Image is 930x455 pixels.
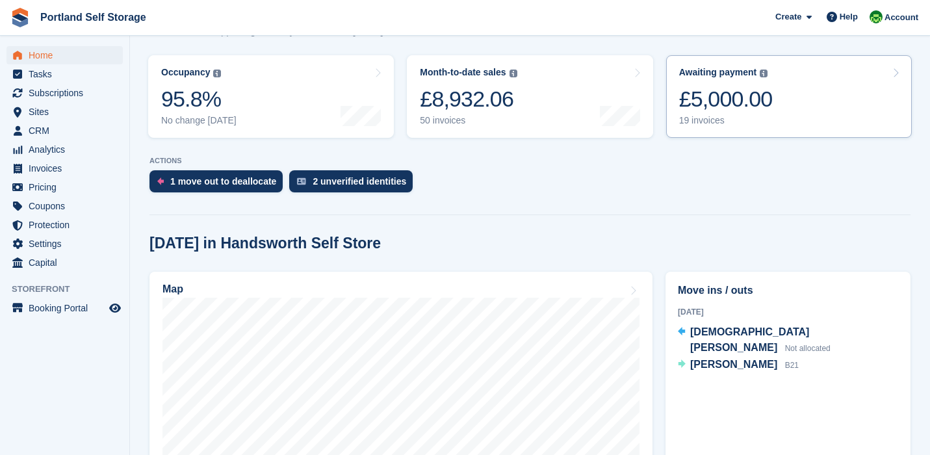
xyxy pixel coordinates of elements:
img: verify_identity-adf6edd0f0f0b5bbfe63781bf79b02c33cf7c696d77639b501bdc392416b5a36.svg [297,177,306,185]
span: Protection [29,216,107,234]
img: move_outs_to_deallocate_icon-f764333ba52eb49d3ac5e1228854f67142a1ed5810a6f6cc68b1a99e826820c5.svg [157,177,164,185]
a: Preview store [107,300,123,316]
a: menu [6,65,123,83]
a: Month-to-date sales £8,932.06 50 invoices [407,55,652,138]
span: Home [29,46,107,64]
a: menu [6,299,123,317]
div: 50 invoices [420,115,517,126]
a: menu [6,122,123,140]
div: No change [DATE] [161,115,237,126]
div: 1 move out to deallocate [170,176,276,187]
a: menu [6,178,123,196]
div: 19 invoices [679,115,773,126]
a: menu [6,84,123,102]
span: Subscriptions [29,84,107,102]
span: Capital [29,253,107,272]
span: Analytics [29,140,107,159]
span: CRM [29,122,107,140]
img: icon-info-grey-7440780725fd019a000dd9b08b2336e03edf1995a4989e88bcd33f0948082b44.svg [213,70,221,77]
span: Coupons [29,197,107,215]
span: [DEMOGRAPHIC_DATA][PERSON_NAME] [690,326,809,353]
a: menu [6,197,123,215]
a: 2 unverified identities [289,170,419,199]
div: £5,000.00 [679,86,773,112]
span: B21 [785,361,799,370]
a: menu [6,253,123,272]
div: £8,932.06 [420,86,517,112]
span: Settings [29,235,107,253]
span: Sites [29,103,107,121]
div: [DATE] [678,306,898,318]
span: [PERSON_NAME] [690,359,777,370]
div: 2 unverified identities [313,176,406,187]
span: Account [885,11,918,24]
a: menu [6,46,123,64]
span: Invoices [29,159,107,177]
a: menu [6,140,123,159]
h2: Move ins / outs [678,283,898,298]
div: 95.8% [161,86,237,112]
a: Awaiting payment £5,000.00 19 invoices [666,55,912,138]
h2: [DATE] in Handsworth Self Store [149,235,381,252]
a: Portland Self Storage [35,6,151,28]
span: Create [775,10,801,23]
a: menu [6,235,123,253]
h2: Map [162,283,183,295]
a: Occupancy 95.8% No change [DATE] [148,55,394,138]
div: Awaiting payment [679,67,757,78]
img: stora-icon-8386f47178a22dfd0bd8f6a31ec36ba5ce8667c1dd55bd0f319d3a0aa187defe.svg [10,8,30,27]
span: Not allocated [785,344,831,353]
img: Ryan Stevens [870,10,883,23]
span: Booking Portal [29,299,107,317]
span: Help [840,10,858,23]
img: icon-info-grey-7440780725fd019a000dd9b08b2336e03edf1995a4989e88bcd33f0948082b44.svg [510,70,517,77]
p: ACTIONS [149,157,911,165]
a: menu [6,216,123,234]
span: Tasks [29,65,107,83]
div: Occupancy [161,67,210,78]
a: [PERSON_NAME] B21 [678,357,799,374]
span: Storefront [12,283,129,296]
a: menu [6,103,123,121]
a: menu [6,159,123,177]
a: [DEMOGRAPHIC_DATA][PERSON_NAME] Not allocated [678,324,898,357]
div: Month-to-date sales [420,67,506,78]
img: icon-info-grey-7440780725fd019a000dd9b08b2336e03edf1995a4989e88bcd33f0948082b44.svg [760,70,768,77]
span: Pricing [29,178,107,196]
a: 1 move out to deallocate [149,170,289,199]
